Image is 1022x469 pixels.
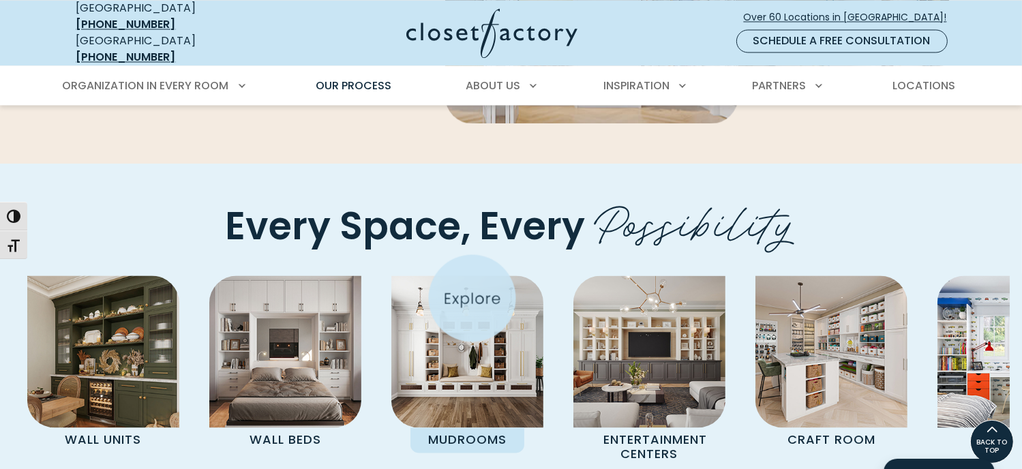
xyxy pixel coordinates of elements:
p: Craft Room [775,427,888,453]
p: Entertainment Centers [592,427,706,466]
a: Custom craft room Craft Room [740,275,922,453]
span: About Us [466,78,520,93]
img: Wall Bed [209,275,361,427]
a: Mudroom Cabinets Mudrooms [376,275,558,453]
img: Entertainment Center [573,275,725,427]
a: Entertainment Center Entertainment Centers [558,275,740,466]
span: Our Process [316,78,391,93]
p: Wall Beds [228,427,342,453]
span: Partners [752,78,806,93]
a: BACK TO TOP [970,420,1014,464]
a: [PHONE_NUMBER] [76,49,176,65]
a: Wall unit Wall Units [12,275,194,453]
span: Inspiration [603,78,670,93]
a: Over 60 Locations in [GEOGRAPHIC_DATA]! [743,5,959,29]
span: Possibility [595,183,797,254]
p: Wall Units [46,427,160,453]
img: Closet Factory Logo [406,8,577,58]
div: [GEOGRAPHIC_DATA] [76,33,274,65]
img: Mudroom Cabinets [391,275,543,427]
nav: Primary Menu [53,67,970,105]
span: Organization in Every Room [63,78,229,93]
a: Wall Bed Wall Beds [194,275,376,453]
p: Mudrooms [410,427,524,453]
a: [PHONE_NUMBER] [76,16,176,32]
span: Every [480,198,586,252]
img: Custom craft room [755,275,907,427]
span: Every Space, [226,198,471,252]
span: BACK TO TOP [971,438,1013,455]
a: Schedule a Free Consultation [736,29,948,52]
img: Wall unit [27,275,179,427]
span: Over 60 Locations in [GEOGRAPHIC_DATA]! [744,10,958,25]
span: Locations [892,78,955,93]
